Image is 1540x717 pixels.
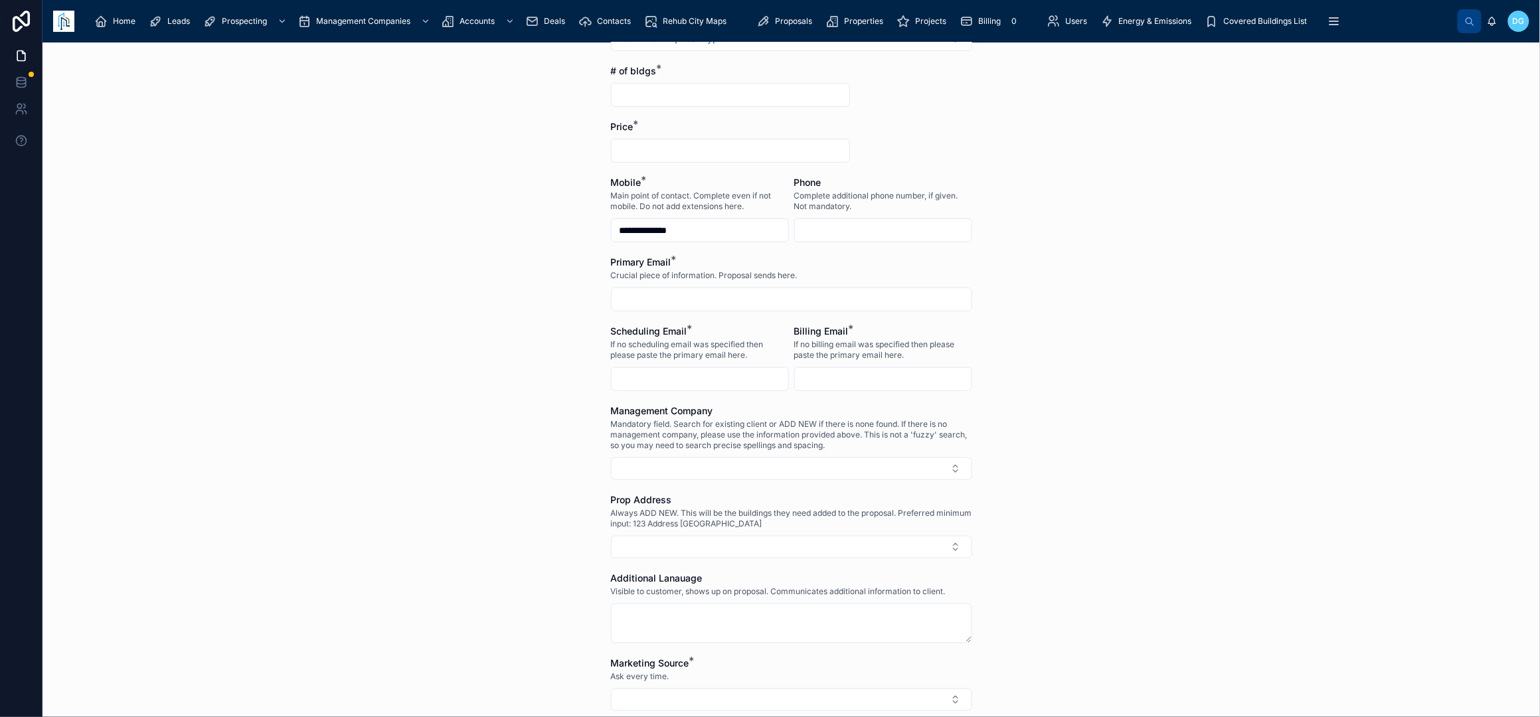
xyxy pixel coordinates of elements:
[521,9,574,33] a: Deals
[85,7,1458,36] div: scrollable content
[956,9,1026,33] a: Billing0
[294,9,437,33] a: Management Companies
[460,16,495,27] span: Accounts
[611,177,642,188] span: Mobile
[1043,9,1096,33] a: Users
[915,16,946,27] span: Projects
[611,657,689,669] span: Marketing Source
[145,9,199,33] a: Leads
[844,16,883,27] span: Properties
[611,65,657,76] span: # of bldgs
[113,16,135,27] span: Home
[611,688,972,711] button: Select Button
[794,325,849,337] span: Billing Email
[611,586,946,597] span: Visible to customer, shows up on proposal. Communicates additional information to client.
[611,536,972,558] button: Select Button
[53,11,74,32] img: App logo
[611,419,972,451] span: Mandatory field. Search for existing client or ADD NEW if there is none found. If there is no man...
[611,671,669,682] span: Ask every time.
[437,9,521,33] a: Accounts
[611,508,972,529] span: Always ADD NEW. This will be the buildings they need added to the proposal. Preferred minimum inp...
[1096,9,1201,33] a: Energy & Emissions
[794,191,972,212] span: Complete additional phone number, if given. Not mandatory.
[611,405,713,416] span: Management Company
[611,572,703,584] span: Additional Lanauage
[821,9,893,33] a: Properties
[611,121,634,132] span: Price
[167,16,190,27] span: Leads
[893,9,956,33] a: Projects
[752,9,821,33] a: Proposals
[1224,16,1308,27] span: Covered Buildings List
[775,16,812,27] span: Proposals
[611,191,789,212] span: Main point of contact. Complete even if not mobile. Do not add extensions here.
[640,9,736,33] a: Rehub City Maps
[611,457,972,480] button: Select Button
[1119,16,1192,27] span: Energy & Emissions
[1513,16,1525,27] span: DG
[663,16,727,27] span: Rehub City Maps
[611,494,672,505] span: Prop Address
[597,16,631,27] span: Contacts
[1065,16,1087,27] span: Users
[199,9,294,33] a: Prospecting
[574,9,640,33] a: Contacts
[611,270,798,281] span: Crucial piece of information. Proposal sends here.
[794,177,821,188] span: Phone
[316,16,410,27] span: Management Companies
[1201,9,1317,33] a: Covered Buildings List
[90,9,145,33] a: Home
[611,256,671,268] span: Primary Email
[611,325,687,337] span: Scheduling Email
[611,339,789,360] span: If no scheduling email was specified then please paste the primary email here.
[544,16,565,27] span: Deals
[222,16,267,27] span: Prospecting
[1006,13,1022,29] div: 0
[794,339,972,360] span: If no billing email was specified then please paste the primary email here.
[978,16,1001,27] span: Billing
